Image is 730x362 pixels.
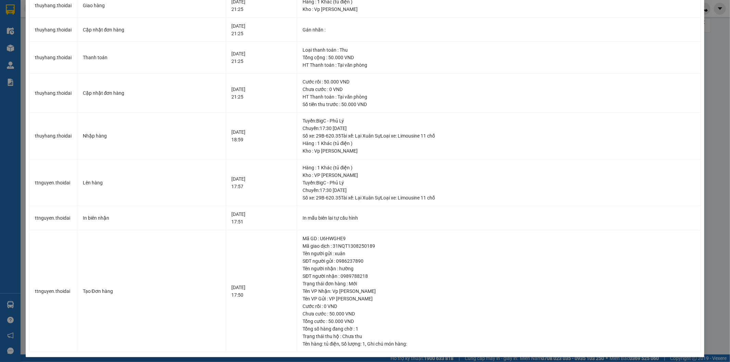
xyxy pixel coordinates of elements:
[29,42,77,74] td: thuyhang.thoidai
[303,340,695,348] div: Tên hàng: , Số lượng: , Ghi chú món hàng:
[29,18,77,42] td: thuyhang.thoidai
[303,250,695,257] div: Tên người gửi : xuân
[303,214,695,222] div: In mẫu biên lai tự cấu hình
[324,341,339,347] span: tủ điện
[303,333,695,340] div: Trạng thái thu hộ : Chưa thu
[83,54,220,61] div: Thanh toán
[303,61,695,69] div: HT Thanh toán : Tại văn phòng
[83,89,220,97] div: Cập nhật đơn hàng
[3,24,8,59] img: logo
[232,50,292,65] div: [DATE] 21:25
[232,175,292,190] div: [DATE] 17:57
[303,310,695,318] div: Chưa cước : 50.000 VND
[72,46,113,53] span: LH1408250242
[303,46,695,54] div: Loại thanh toán : Thu
[303,164,695,171] div: Hàng : 1 Khác (tủ điện )
[303,302,695,310] div: Cước rồi : 0 VND
[303,26,695,34] div: Gán nhãn :
[303,54,695,61] div: Tổng cộng : 50.000 VND
[303,93,695,101] div: HT Thanh toán : Tại văn phòng
[83,179,220,186] div: Lên hàng
[303,295,695,302] div: Tên VP Gửi : VP [PERSON_NAME]
[303,318,695,325] div: Tổng cước : 50.000 VND
[303,242,695,250] div: Mã giao dịch : 31NQT1308250189
[83,214,220,222] div: In biên nhận
[303,86,695,93] div: Chưa cước : 0 VND
[303,5,695,13] div: Kho : Vp [PERSON_NAME]
[303,257,695,265] div: SĐT người gửi : 0986237890
[29,230,77,352] td: ttnguyen.thoidai
[29,113,77,159] td: thuyhang.thoidai
[83,26,220,34] div: Cập nhật đơn hàng
[362,341,365,347] span: 1
[303,280,695,287] div: Trạng thái đơn hàng : Mới
[303,179,695,202] div: Tuyến : BigC - Phủ Lý Chuyến: 17:30 [DATE] Số xe: 29B-620.35 Tài xế: Lại Xuân Sự Loại xe: Limousi...
[303,147,695,155] div: Kho : Vp [PERSON_NAME]
[232,86,292,101] div: [DATE] 21:25
[303,140,695,147] div: Hàng : 1 Khác (tủ điện )
[232,22,292,37] div: [DATE] 21:25
[83,132,220,140] div: Nhập hàng
[232,210,292,225] div: [DATE] 17:51
[232,284,292,299] div: [DATE] 17:50
[303,287,695,295] div: Tên VP Nhận: Vp [PERSON_NAME]
[29,159,77,206] td: ttnguyen.thoidai
[29,74,77,113] td: thuyhang.thoidai
[232,128,292,143] div: [DATE] 18:59
[12,5,67,28] strong: CÔNG TY TNHH DỊCH VỤ DU LỊCH THỜI ĐẠI
[303,78,695,86] div: Cước rồi : 50.000 VND
[303,101,695,108] div: Số tiền thu trước : 50.000 VND
[303,325,695,333] div: Tổng số hàng đang chờ : 1
[303,171,695,179] div: Kho : VP [PERSON_NAME]
[10,29,69,54] span: Chuyển phát nhanh: [GEOGRAPHIC_DATA] - [GEOGRAPHIC_DATA]
[303,117,695,140] div: Tuyến : BigC - Phủ Lý Chuyến: 17:30 [DATE] Số xe: 29B-620.35 Tài xế: Lại Xuân Sự Loại xe: Limousi...
[303,272,695,280] div: SĐT người nhận : 0989788218
[29,206,77,230] td: ttnguyen.thoidai
[83,2,220,9] div: Giao hàng
[83,287,220,295] div: Tạo Đơn hàng
[303,235,695,242] div: Mã GD : U6HWGHE9
[303,265,695,272] div: Tên người nhận : hường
